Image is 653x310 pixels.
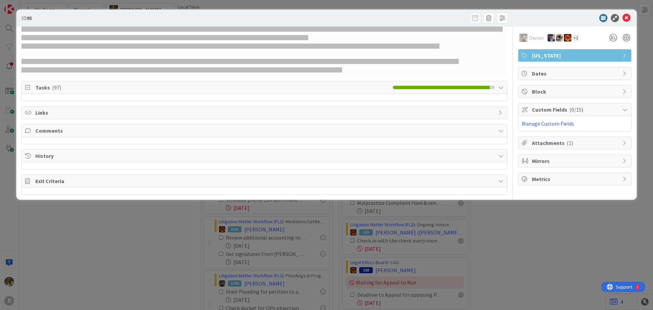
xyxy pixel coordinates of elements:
span: Support [14,1,31,9]
img: MW [519,34,528,42]
span: Block [532,87,619,96]
span: Owner [529,34,544,42]
div: + 3 [572,34,580,42]
span: ( 97 ) [52,84,61,91]
b: 95 [27,15,32,21]
span: Exit Criteria [35,177,495,185]
span: ( 1 ) [567,140,573,146]
span: Attachments [532,139,619,147]
span: Comments [35,127,495,135]
span: Mirrors [532,157,619,165]
span: Tasks [35,83,389,92]
img: TM [556,34,563,42]
div: 1 [35,3,37,8]
a: Manage Custom Fields [522,120,574,127]
span: Metrics [532,175,619,183]
img: TR [564,34,571,42]
span: History [35,152,495,160]
span: [US_STATE] [532,51,619,60]
span: ( 0/15 ) [569,106,583,113]
span: Custom Fields [532,105,619,114]
img: ML [548,34,555,42]
span: Links [35,109,495,117]
span: Dates [532,69,619,78]
span: ID [21,14,32,22]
